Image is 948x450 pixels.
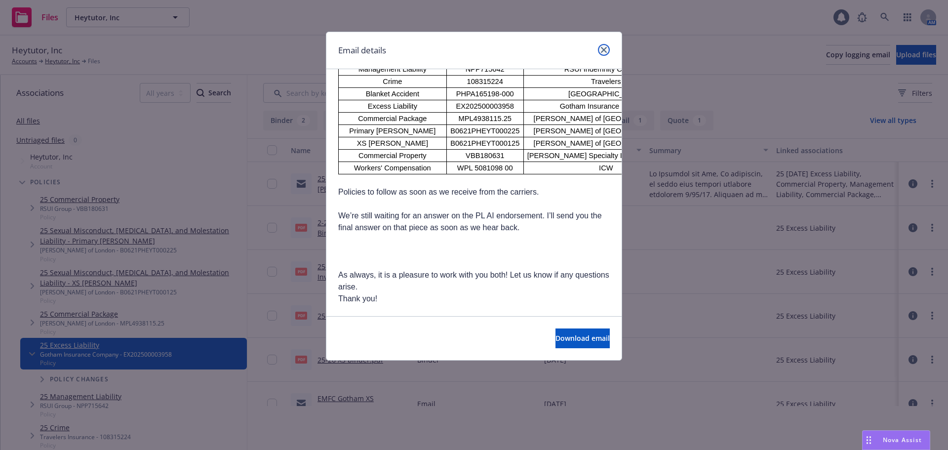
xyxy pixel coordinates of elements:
span: [PERSON_NAME] of [GEOGRAPHIC_DATA] [534,139,678,147]
span: B0621PHEYT000125 [450,139,519,147]
p: Thank you! [338,293,610,305]
p: As always, it is a pleasure to work with you both! Let us know if any questions arise. [338,269,610,293]
span: [GEOGRAPHIC_DATA] [568,90,644,98]
h1: Email details [338,44,386,57]
span: Commercial Package [358,115,427,123]
span: Commercial Property [358,152,427,160]
span: [PERSON_NAME] Specialty Insurance Company [527,152,685,160]
p: We’re still waiting for an answer on the PL AI endorsement. I’ll send you the final answer on tha... [338,210,610,234]
div: Drag to move [863,431,875,450]
span: [PERSON_NAME] of [GEOGRAPHIC_DATA] [534,127,678,135]
span: [PERSON_NAME] of [GEOGRAPHIC_DATA] [534,115,678,123]
span: RSUI Indemnity Company [564,65,648,73]
p: Policies to follow as soon as we receive from the carriers. [338,186,610,198]
span: Primary [PERSON_NAME] [349,127,435,135]
span: Gotham Insurance Company [560,102,652,110]
span: PHPA165198-000 [456,90,514,98]
span: EX202500003958 [456,102,514,110]
span: MPL4938115.25 [458,115,512,123]
span: ICW [599,164,613,172]
span: Workers' Compensation [354,164,431,172]
span: NPP715642 [466,65,505,73]
span: B0621PHEYT000225 [450,127,519,135]
span: Download email [555,333,610,343]
span: Blanket Accident [366,90,419,98]
button: Download email [555,328,610,348]
a: close [598,44,610,56]
button: Nova Assist [862,430,930,450]
span: Management Liability [358,65,427,73]
span: Excess Liability [368,102,417,110]
span: XS [PERSON_NAME] [357,139,428,147]
span: 108315224 [467,78,503,85]
span: VBB180631 [466,152,504,160]
span: Crime [383,78,402,85]
span: Travelers [591,78,621,85]
span: Nova Assist [883,436,922,444]
span: WPL 5081098 00 [457,164,513,172]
